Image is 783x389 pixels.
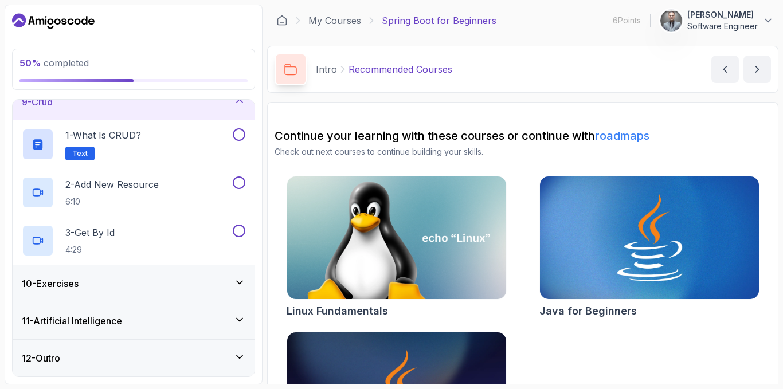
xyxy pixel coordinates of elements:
[13,265,255,302] button: 10-Exercises
[687,9,758,21] p: [PERSON_NAME]
[275,128,771,144] h2: Continue your learning with these courses or continue with
[12,12,95,30] a: Dashboard
[22,351,60,365] h3: 12 - Outro
[276,15,288,26] a: Dashboard
[22,176,245,209] button: 2-Add New Resource6:10
[22,277,79,290] h3: 10 - Exercises
[275,146,771,158] p: Check out next courses to continue building your skills.
[22,128,245,160] button: 1-What is CRUD?Text
[65,226,115,239] p: 3 - Get By Id
[349,62,452,76] p: Recommended Courses
[13,302,255,339] button: 11-Artificial Intelligence
[613,15,641,26] p: 6 Points
[65,244,115,256] p: 4:29
[22,95,53,109] h3: 9 - Crud
[660,9,774,32] button: user profile image[PERSON_NAME]Software Engineer
[539,303,637,319] h2: Java for Beginners
[308,14,361,27] a: My Courses
[287,176,506,299] img: Linux Fundamentals card
[13,340,255,376] button: 12-Outro
[316,62,337,76] p: Intro
[687,21,758,32] p: Software Engineer
[711,56,739,83] button: previous content
[65,178,159,191] p: 2 - Add New Resource
[743,56,771,83] button: next content
[65,128,141,142] p: 1 - What is CRUD?
[287,303,388,319] h2: Linux Fundamentals
[19,57,41,69] span: 50 %
[72,149,88,158] span: Text
[595,129,649,143] a: roadmaps
[22,314,122,328] h3: 11 - Artificial Intelligence
[540,176,759,299] img: Java for Beginners card
[13,84,255,120] button: 9-Crud
[539,176,759,319] a: Java for Beginners cardJava for Beginners
[382,14,496,27] p: Spring Boot for Beginners
[287,176,507,319] a: Linux Fundamentals cardLinux Fundamentals
[19,57,89,69] span: completed
[22,225,245,257] button: 3-Get By Id4:29
[65,196,159,207] p: 6:10
[660,10,682,32] img: user profile image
